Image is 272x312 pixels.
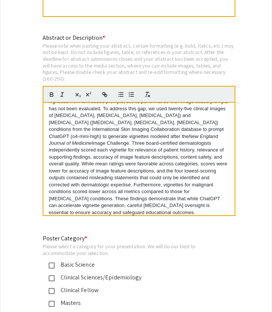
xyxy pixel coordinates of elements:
div: Basic Science [55,260,212,269]
div: Clinical Fellow [55,286,212,295]
mat-label: Abstract or Description [43,34,105,42]
div: Masters [55,298,212,307]
div: Clinical Sciences/Epidemiology [55,273,212,282]
div: Please select a category for your presentation. We will do our best to accommodate your selection. [43,243,218,256]
div: Please note when pasting your abstract, certain formatting (e.g. bold, italics, etc.) may not be ... [43,42,235,82]
mat-label: Poster Category [43,234,88,242]
p: Clinical vignettes are essential in dermatology education but labor-intensive to develop. Large l... [49,78,229,216]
